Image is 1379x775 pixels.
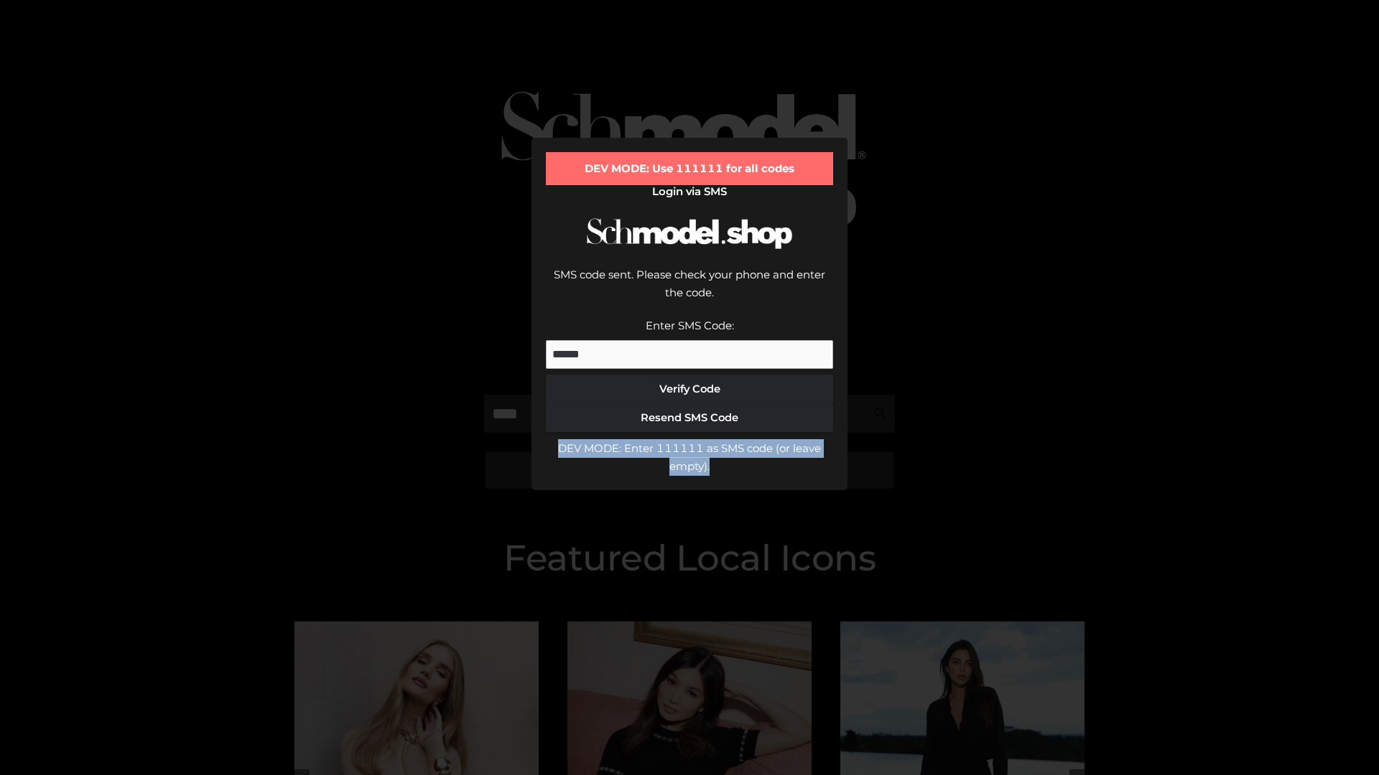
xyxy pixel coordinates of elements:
div: DEV MODE: Use 111111 for all codes [546,152,833,185]
label: Enter SMS Code: [646,319,734,332]
div: SMS code sent. Please check your phone and enter the code. [546,266,833,316]
div: DEV MODE: Enter 111111 as SMS code (or leave empty). [546,439,833,476]
h2: Login via SMS [546,185,833,198]
button: Resend SMS Code [546,403,833,432]
button: Verify Code [546,375,833,403]
img: Schmodel Logo [582,205,797,262]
